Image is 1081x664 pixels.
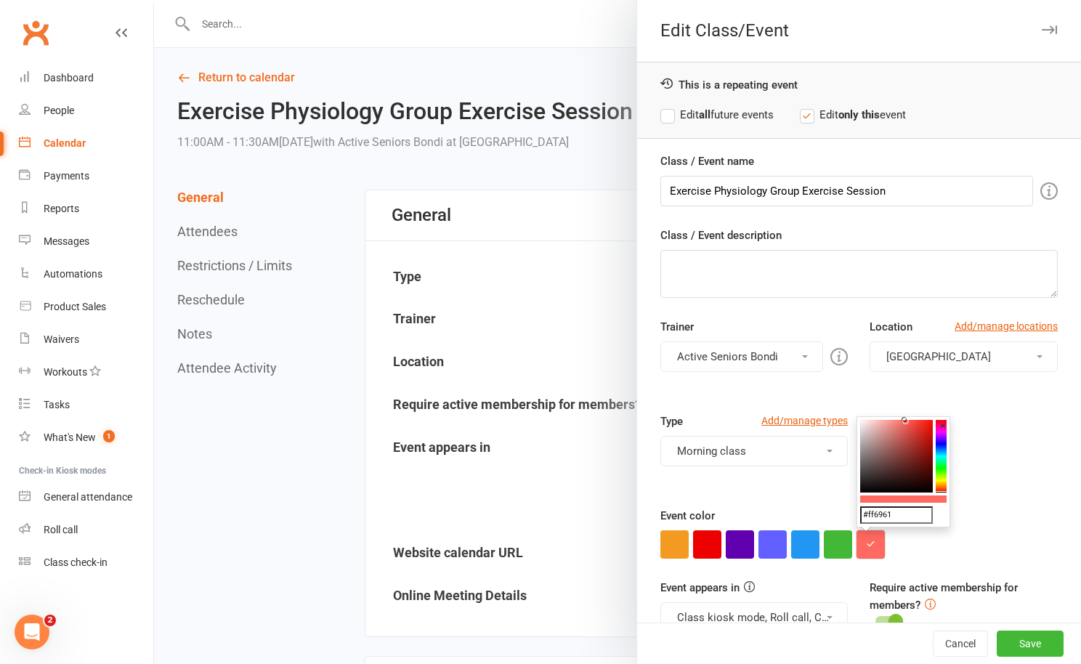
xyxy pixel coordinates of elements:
div: Product Sales [44,301,106,312]
button: Save [997,631,1064,657]
a: Dashboard [19,62,153,94]
a: Messages [19,225,153,258]
div: Workouts [44,366,87,378]
label: Require active membership for members? [870,581,1018,612]
a: Tasks [19,389,153,421]
div: People [44,105,74,116]
div: Payments [44,170,89,182]
div: Roll call [44,524,78,535]
button: Class kiosk mode, Roll call, Clubworx website calendar and Mobile app [660,602,849,633]
label: Event color [660,507,715,525]
div: Dashboard [44,72,94,84]
label: Event appears in [660,579,740,596]
a: Payments [19,160,153,193]
span: 2 [44,615,56,626]
label: Type [660,413,683,430]
div: General attendance [44,491,132,503]
label: Location [870,318,912,336]
a: People [19,94,153,127]
label: Class / Event name [660,153,754,170]
iframe: Intercom live chat [15,615,49,649]
strong: all [699,108,710,121]
a: Waivers [19,323,153,356]
div: What's New [44,432,96,443]
input: Enter event name [660,176,1033,206]
div: Waivers [44,333,79,345]
a: Roll call [19,514,153,546]
div: Messages [44,235,89,247]
a: Product Sales [19,291,153,323]
label: Edit event [800,106,906,124]
div: Automations [44,268,102,280]
a: Calendar [19,127,153,160]
div: This is a repeating event [660,77,1058,92]
span: [GEOGRAPHIC_DATA] [886,350,991,363]
div: Reports [44,203,79,214]
a: General attendance kiosk mode [19,481,153,514]
a: Automations [19,258,153,291]
a: Reports [19,193,153,225]
a: Class kiosk mode [19,546,153,579]
button: [GEOGRAPHIC_DATA] [870,341,1058,372]
a: Workouts [19,356,153,389]
a: Clubworx [17,15,54,51]
div: Calendar [44,137,86,149]
a: Add/manage locations [955,318,1058,334]
a: Add/manage types [761,413,848,429]
label: Class / Event description [660,227,782,244]
div: Edit Class/Event [637,20,1081,41]
label: Edit future events [660,106,774,124]
a: What's New1 [19,421,153,454]
strong: only this [838,108,880,121]
div: Tasks [44,399,70,410]
button: Morning class [660,436,849,466]
button: Active Seniors Bondi [660,341,824,372]
button: Cancel [933,631,988,657]
span: 1 [103,430,115,442]
button: × [936,416,950,435]
label: Trainer [660,318,694,336]
div: Class check-in [44,556,108,568]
